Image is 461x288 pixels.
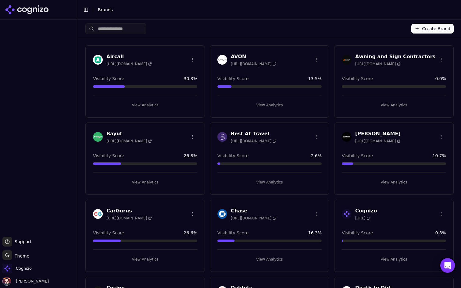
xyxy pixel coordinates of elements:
[355,216,370,221] span: [URL]
[355,130,401,137] h3: [PERSON_NAME]
[231,53,276,60] h3: AVON
[231,62,276,66] span: [URL][DOMAIN_NAME]
[435,76,446,82] span: 0.0 %
[342,132,352,142] img: Buck Mason
[342,230,373,236] span: Visibility Score
[106,53,152,60] h3: Aircall
[106,139,152,144] span: [URL][DOMAIN_NAME]
[217,230,248,236] span: Visibility Score
[411,24,454,34] button: Create Brand
[231,130,276,137] h3: Best At Travel
[342,254,446,264] button: View Analytics
[231,207,276,215] h3: Chase
[217,209,227,219] img: Chase
[217,177,322,187] button: View Analytics
[355,139,401,144] span: [URL][DOMAIN_NAME]
[433,153,446,159] span: 10.7 %
[217,254,322,264] button: View Analytics
[93,132,103,142] img: Bayut
[342,209,352,219] img: Cognizo
[342,100,446,110] button: View Analytics
[217,100,322,110] button: View Analytics
[217,55,227,65] img: AVON
[231,216,276,221] span: [URL][DOMAIN_NAME]
[184,76,197,82] span: 30.3 %
[184,230,197,236] span: 26.6 %
[98,7,113,12] span: Brands
[355,62,401,66] span: [URL][DOMAIN_NAME]
[106,130,152,137] h3: Bayut
[308,230,322,236] span: 16.3 %
[93,153,124,159] span: Visibility Score
[308,76,322,82] span: 13.5 %
[342,153,373,159] span: Visibility Score
[13,279,49,284] span: [PERSON_NAME]
[231,139,276,144] span: [URL][DOMAIN_NAME]
[2,277,11,286] img: Deniz Ozcan
[93,100,197,110] button: View Analytics
[93,76,124,82] span: Visibility Score
[106,216,152,221] span: [URL][DOMAIN_NAME]
[93,209,103,219] img: CarGurus
[12,254,29,258] span: Theme
[2,277,49,286] button: Open user button
[2,264,32,273] button: Open organization switcher
[440,258,455,273] div: Open Intercom Messenger
[106,207,152,215] h3: CarGurus
[342,55,352,65] img: Awning and Sign Contractors
[93,177,197,187] button: View Analytics
[217,76,248,82] span: Visibility Score
[355,53,435,60] h3: Awning and Sign Contractors
[217,132,227,142] img: Best At Travel
[16,266,32,271] span: Cognizo
[12,239,31,245] span: Support
[435,230,446,236] span: 0.8 %
[93,55,103,65] img: Aircall
[342,76,373,82] span: Visibility Score
[93,254,197,264] button: View Analytics
[217,153,248,159] span: Visibility Score
[311,153,322,159] span: 2.6 %
[106,62,152,66] span: [URL][DOMAIN_NAME]
[98,7,444,13] nav: breadcrumb
[2,264,12,273] img: Cognizo
[342,177,446,187] button: View Analytics
[93,230,124,236] span: Visibility Score
[355,207,377,215] h3: Cognizo
[184,153,197,159] span: 26.8 %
